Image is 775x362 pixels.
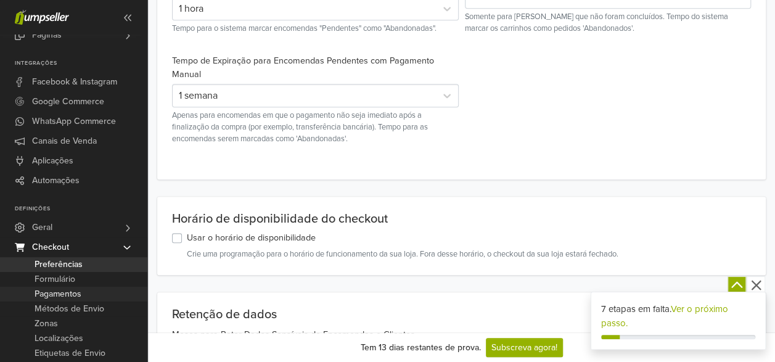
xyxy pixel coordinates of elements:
[32,25,62,45] span: Páginas
[361,341,481,354] div: Tem 13 dias restantes de prova.
[35,346,105,361] span: Etiquetas de Envio
[35,302,104,316] span: Métodos de Envio
[15,60,147,67] p: Integrações
[32,112,116,131] span: WhatsApp Commerce
[15,205,147,213] p: Definições
[32,171,80,191] span: Automações
[32,237,69,257] span: Checkout
[172,110,459,146] small: Apenas para encomendas em que o pagamento não seja imediato após a finalização da compra (por exe...
[35,272,75,287] span: Formulário
[32,72,117,92] span: Facebook & Instagram
[35,316,58,331] span: Zonas
[172,328,415,342] label: Meses para Reter Dados Sensíveis de Encomendas e Clientes
[32,151,73,171] span: Aplicações
[32,218,52,237] span: Geral
[187,249,751,260] small: Crie uma programação para o horário de funcionamento da sua loja. Fora desse horário, o checkout ...
[486,338,563,357] a: Subscreva agora!
[465,11,752,35] small: Somente para [PERSON_NAME] que não foram concluídos. Tempo do sistema marcar os carrinhos como pe...
[172,307,751,322] p: Retenção de dados
[172,212,751,226] p: Horário de disponibilidade do checkout
[601,302,755,330] div: 7 etapas em falta.
[172,54,459,81] label: Tempo de Expiração para Encomendas Pendentes com Pagamento Manual
[35,257,83,272] span: Preferências
[32,92,104,112] span: Google Commerce
[32,131,97,151] span: Canais de Venda
[187,231,316,245] label: Usar o horário de disponibilidade
[172,23,459,35] small: Tempo para o sistema marcar encomendas "Pendentes" como "Abandonadas".
[601,303,728,329] a: Ver o próximo passo.
[179,88,430,103] div: 1 semana
[179,1,430,16] div: 1 hora
[35,287,81,302] span: Pagamentos
[35,331,83,346] span: Localizações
